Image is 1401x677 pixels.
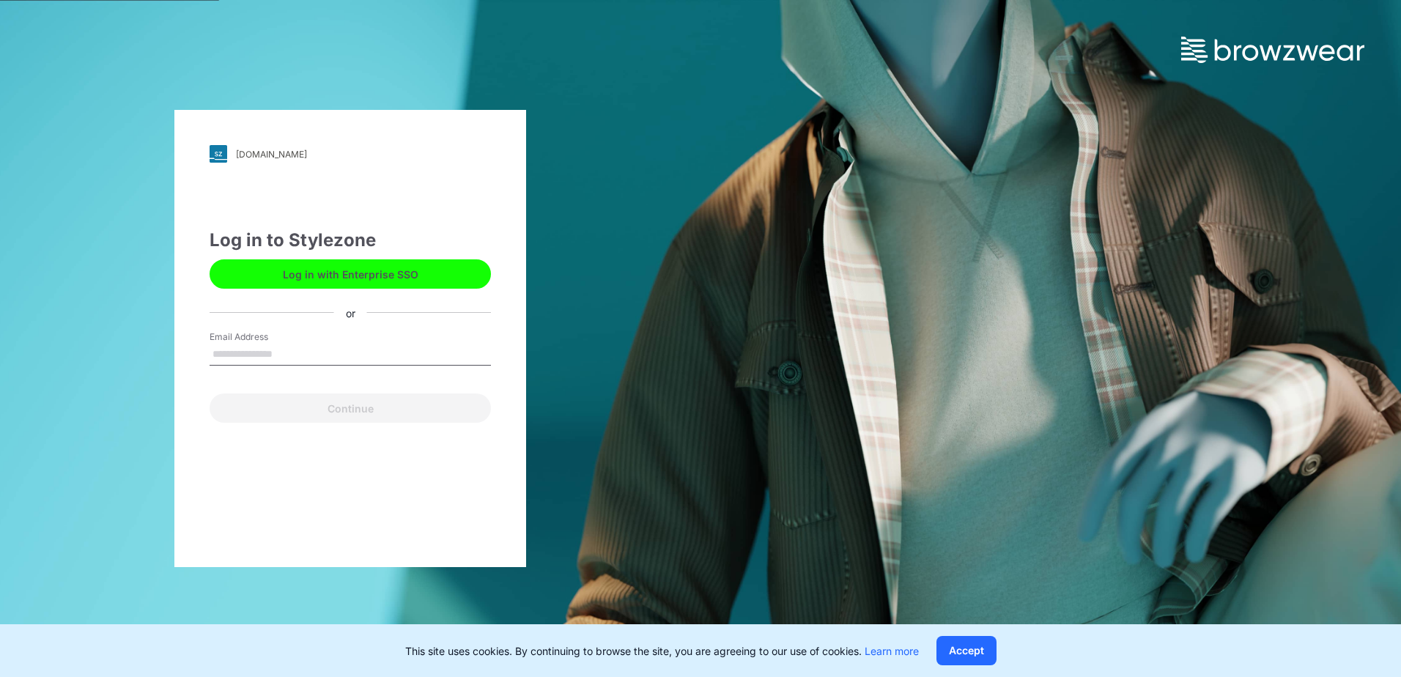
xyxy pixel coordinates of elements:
[210,145,491,163] a: [DOMAIN_NAME]
[236,149,307,160] div: [DOMAIN_NAME]
[865,645,919,657] a: Learn more
[210,145,227,163] img: svg+xml;base64,PHN2ZyB3aWR0aD0iMjgiIGhlaWdodD0iMjgiIHZpZXdCb3g9IjAgMCAyOCAyOCIgZmlsbD0ibm9uZSIgeG...
[210,330,312,344] label: Email Address
[210,227,491,254] div: Log in to Stylezone
[1181,37,1364,63] img: browzwear-logo.73288ffb.svg
[210,259,491,289] button: Log in with Enterprise SSO
[936,636,997,665] button: Accept
[334,305,367,320] div: or
[405,643,919,659] p: This site uses cookies. By continuing to browse the site, you are agreeing to our use of cookies.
